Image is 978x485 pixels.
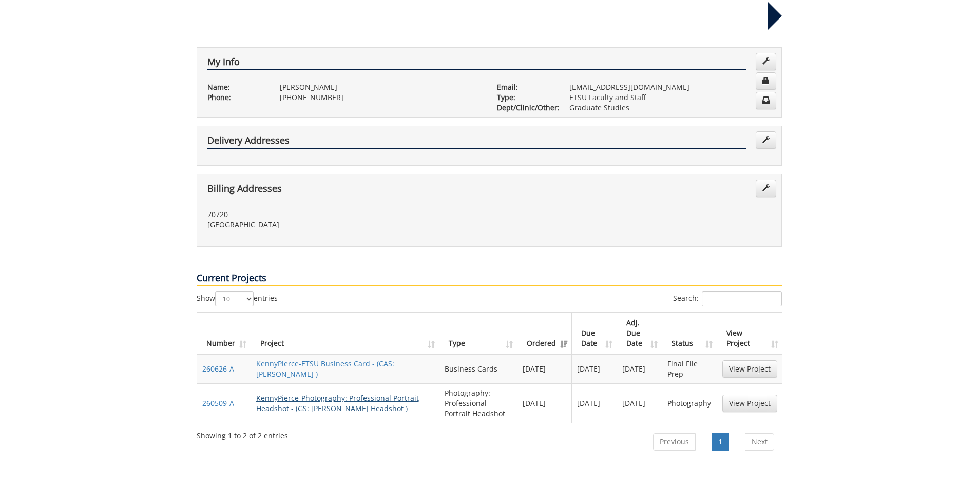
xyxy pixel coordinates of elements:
[280,82,482,92] p: [PERSON_NAME]
[197,291,278,306] label: Show entries
[756,72,776,90] a: Change Password
[572,354,617,383] td: [DATE]
[756,92,776,109] a: Change Communication Preferences
[722,395,777,412] a: View Project
[756,131,776,149] a: Edit Addresses
[617,383,662,423] td: [DATE]
[653,433,696,451] a: Previous
[439,313,518,354] th: Type: activate to sort column ascending
[617,354,662,383] td: [DATE]
[207,92,264,103] p: Phone:
[439,354,518,383] td: Business Cards
[256,393,419,413] a: KennyPierce-Photography: Professional Portrait Headshot - (GS: [PERSON_NAME] Headshot )
[215,291,254,306] select: Showentries
[702,291,782,306] input: Search:
[207,82,264,92] p: Name:
[662,313,717,354] th: Status: activate to sort column ascending
[202,364,234,374] a: 260626-A
[756,53,776,70] a: Edit Info
[712,433,729,451] a: 1
[717,313,782,354] th: View Project: activate to sort column ascending
[517,383,572,423] td: [DATE]
[439,383,518,423] td: Photography: Professional Portrait Headshot
[207,184,746,197] h4: Billing Addresses
[569,92,771,103] p: ETSU Faculty and Staff
[617,313,662,354] th: Adj. Due Date: activate to sort column ascending
[572,313,617,354] th: Due Date: activate to sort column ascending
[197,426,288,441] div: Showing 1 to 2 of 2 entries
[251,313,439,354] th: Project: activate to sort column ascending
[207,57,746,70] h4: My Info
[756,180,776,197] a: Edit Addresses
[745,433,774,451] a: Next
[517,354,572,383] td: [DATE]
[207,209,482,220] p: 70720
[280,92,482,103] p: [PHONE_NUMBER]
[207,135,746,149] h4: Delivery Addresses
[197,271,782,286] p: Current Projects
[256,359,394,379] a: KennyPierce-ETSU Business Card - (CAS: [PERSON_NAME] )
[673,291,782,306] label: Search:
[517,313,572,354] th: Ordered: activate to sort column ascending
[197,313,251,354] th: Number: activate to sort column ascending
[202,398,234,408] a: 260509-A
[662,354,717,383] td: Final File Prep
[569,82,771,92] p: [EMAIL_ADDRESS][DOMAIN_NAME]
[722,360,777,378] a: View Project
[497,82,554,92] p: Email:
[497,103,554,113] p: Dept/Clinic/Other:
[207,220,482,230] p: [GEOGRAPHIC_DATA]
[572,383,617,423] td: [DATE]
[497,92,554,103] p: Type:
[569,103,771,113] p: Graduate Studies
[662,383,717,423] td: Photography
